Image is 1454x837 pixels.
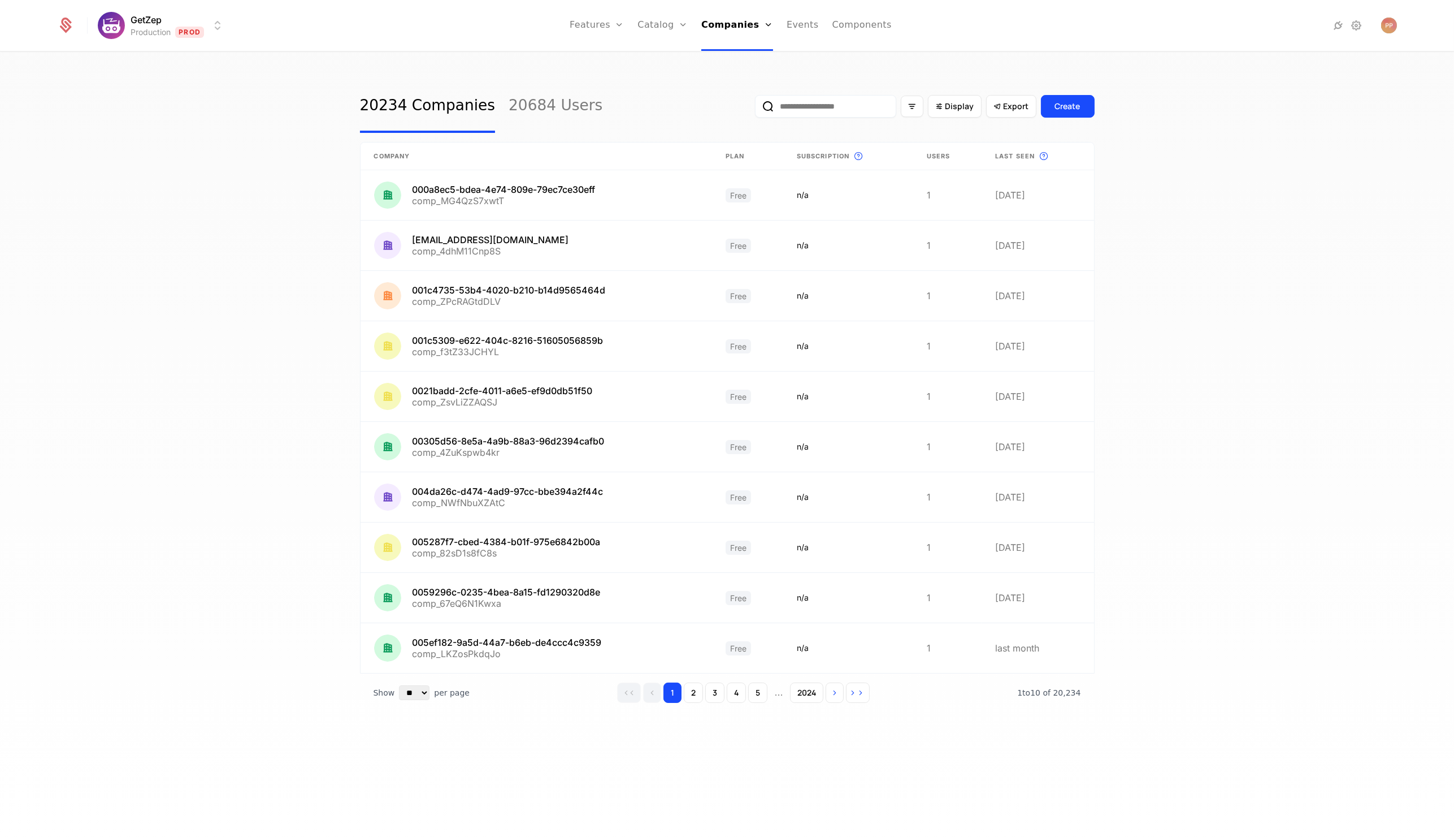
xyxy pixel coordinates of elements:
img: Paul Paliychuk [1381,18,1397,33]
button: Go to page 3 [705,683,724,703]
span: Last seen [995,152,1035,161]
span: GetZep [131,13,162,27]
div: Page navigation [617,683,869,703]
span: Subscription [797,152,849,161]
button: Go to first page [617,683,641,703]
button: Display [928,95,982,118]
span: Prod [175,27,204,38]
span: 1 to 10 of [1017,688,1053,697]
button: Go to page 4 [727,683,746,703]
span: Export [1004,101,1029,112]
th: Company [361,143,712,170]
button: Go to next page [826,683,844,703]
button: Go to page 2024 [790,683,823,703]
img: GetZep [98,12,125,39]
span: per page [434,687,470,698]
th: Users [913,143,982,170]
button: Go to previous page [643,683,661,703]
button: Go to page 5 [748,683,767,703]
button: Go to page 1 [663,683,682,703]
span: Display [945,101,974,112]
a: 20684 Users [509,80,602,133]
div: Table pagination [360,674,1095,712]
button: Export [986,95,1036,118]
a: Integrations [1331,19,1345,32]
a: Settings [1349,19,1363,32]
button: Open user button [1381,18,1397,33]
div: Production [131,27,171,38]
button: Select environment [101,13,224,38]
button: Create [1041,95,1095,118]
span: 20,234 [1017,688,1080,697]
div: Create [1055,101,1080,112]
button: Filter options [901,96,923,117]
a: 20234 Companies [360,80,496,133]
span: Show [374,687,395,698]
button: Go to last page [846,683,870,703]
th: Plan [712,143,783,170]
button: Go to page 2 [684,683,703,703]
span: ... [770,684,787,702]
select: Select page size [399,685,429,700]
